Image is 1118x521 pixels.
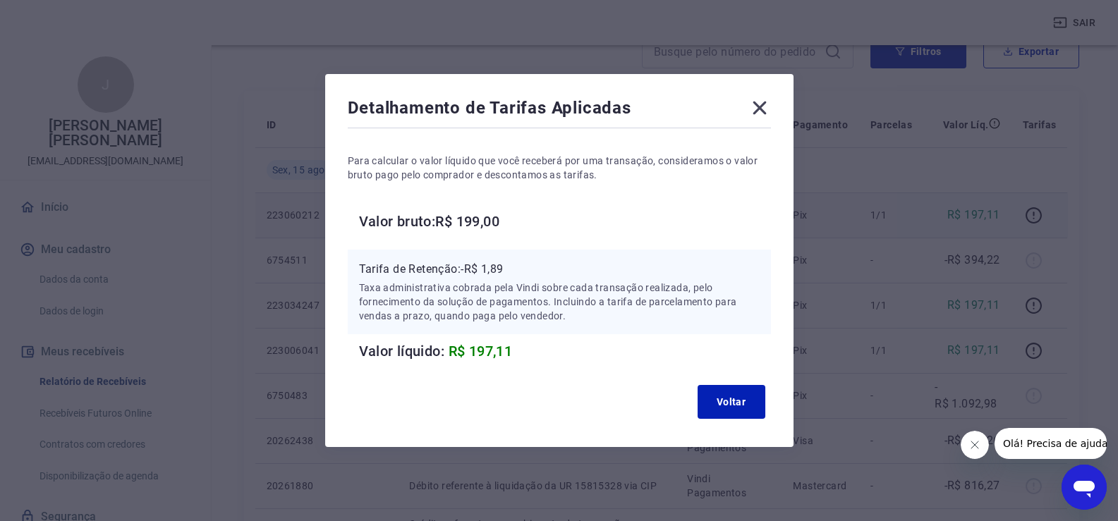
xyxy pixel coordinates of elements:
[348,154,771,182] p: Para calcular o valor líquido que você receberá por uma transação, consideramos o valor bruto pag...
[698,385,765,419] button: Voltar
[961,431,989,459] iframe: Fechar mensagem
[449,343,513,360] span: R$ 197,11
[359,340,771,362] h6: Valor líquido:
[348,97,771,125] div: Detalhamento de Tarifas Aplicadas
[359,261,760,278] p: Tarifa de Retenção: -R$ 1,89
[995,428,1107,459] iframe: Mensagem da empresa
[1062,465,1107,510] iframe: Botão para abrir a janela de mensagens
[359,210,771,233] h6: Valor bruto: R$ 199,00
[359,281,760,323] p: Taxa administrativa cobrada pela Vindi sobre cada transação realizada, pelo fornecimento da soluç...
[8,10,119,21] span: Olá! Precisa de ajuda?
